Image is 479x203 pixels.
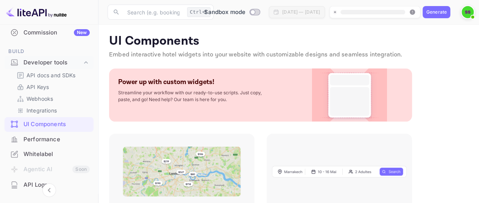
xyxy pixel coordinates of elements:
div: Commission [23,28,90,37]
p: API Keys [27,83,49,91]
div: UI Components [23,120,90,129]
div: Developer tools [5,56,94,69]
div: UI Components [5,117,94,132]
div: Developer tools [23,58,82,67]
div: Webhooks [14,93,90,104]
p: Streamline your workflow with our ready-to-use scripts. Just copy, paste, and go! Need help? Our ... [118,89,270,103]
img: Map Frame [123,147,241,197]
a: CommissionNew [5,25,94,39]
a: Integrations [17,106,87,114]
span: Build [5,47,94,56]
div: API docs and SDKs [14,70,90,81]
a: API Keys [17,83,87,91]
div: Whitelabel [5,147,94,162]
img: SONALI SAROJ [462,6,474,18]
img: Custom Widget PNG [319,69,380,122]
a: Webhooks [17,95,87,103]
span: Sandbox mode [204,8,245,17]
div: Switch to Production mode [201,8,263,17]
img: LiteAPI logo [6,6,67,18]
div: Integrations [14,105,90,116]
div: Performance [5,132,94,147]
div: API Keys [14,81,90,92]
a: API Logs [5,178,94,192]
div: API Logs [23,181,90,189]
div: CommissionNew [5,25,94,40]
img: Search Frame [272,166,407,178]
p: Embed interactive hotel widgets into your website with customizable designs and seamless integrat... [109,50,468,59]
div: Ctrl+K [187,7,211,17]
div: [DATE] — [DATE] [282,9,320,16]
p: UI Components [109,34,468,49]
button: Collapse navigation [42,183,56,197]
a: Performance [5,132,94,146]
p: Integrations [27,106,57,114]
input: Search (e.g. bookings, documentation) [123,5,184,20]
div: Generate [426,9,447,16]
div: New [74,29,90,36]
div: Performance [23,135,90,144]
p: Power up with custom widgets! [118,78,214,86]
p: API docs and SDKs [27,71,76,79]
div: Whitelabel [23,150,90,159]
a: UI Components [5,117,94,131]
p: Webhooks [27,95,53,103]
a: Whitelabel [5,147,94,161]
a: API docs and SDKs [17,71,87,79]
span: Create your website first [333,8,417,17]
